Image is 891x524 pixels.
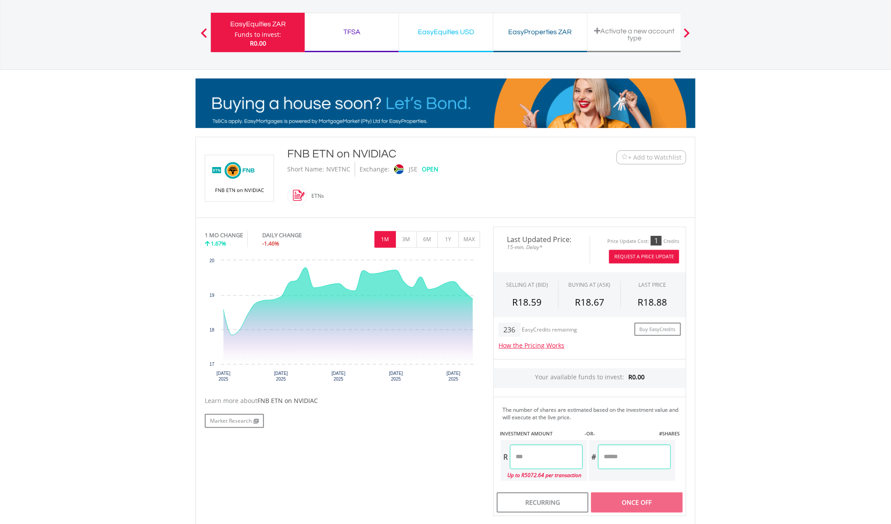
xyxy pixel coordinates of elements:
text: [DATE] 2025 [447,371,461,381]
div: 236 [499,323,520,337]
button: MAX [459,231,480,248]
div: Credits [663,238,679,245]
text: 17 [210,362,215,367]
text: [DATE] 2025 [274,371,288,381]
svg: Interactive chart [205,256,480,388]
div: FNB ETN on NVIDIAC [287,146,563,162]
div: ETNs [307,185,324,207]
div: NVETNC [326,162,350,177]
div: The number of shares are estimated based on the investment value and will execute at the live price. [503,406,682,421]
button: 1M [374,231,396,248]
img: EasyMortage Promotion Banner [196,78,695,128]
span: BUYING AT (ASK) [568,281,610,289]
img: Watchlist [621,154,628,160]
span: -1.46% [262,239,279,247]
div: Chart. Highcharts interactive chart. [205,256,480,388]
span: 15-min. Delay* [500,243,583,251]
span: R18.67 [575,296,604,308]
div: EasyEquities ZAR [216,18,299,30]
div: EasyCredits remaining [522,327,577,334]
div: Activate a new account type [593,27,676,42]
text: [DATE] 2025 [389,371,403,381]
div: TFSA [310,26,393,38]
span: R18.88 [638,296,667,308]
div: Price Update Cost: [607,238,649,245]
img: jse.png [394,164,404,174]
div: Once Off [591,492,683,513]
div: 1 [651,236,662,246]
div: R [501,445,510,469]
span: 1.67% [211,239,226,247]
div: 1 MO CHANGE [205,231,243,239]
span: R0.00 [628,373,645,381]
div: Your available funds to invest: [494,368,686,388]
a: Market Research [205,414,264,428]
span: R0.00 [250,39,266,47]
div: Funds to invest: [235,30,281,39]
label: INVESTMENT AMOUNT [500,430,552,437]
text: 18 [210,328,215,332]
button: 3M [396,231,417,248]
text: 19 [210,293,215,298]
span: R18.59 [512,296,542,308]
button: Watchlist + Add to Watchlist [617,150,686,164]
div: OPEN [422,162,438,177]
div: SELLING AT (BID) [506,281,548,289]
div: EasyProperties ZAR [499,26,582,38]
div: Recurring [497,492,588,513]
label: #SHARES [659,430,680,437]
div: # [589,445,598,469]
span: Last Updated Price: [500,236,583,243]
a: Buy EasyCredits [634,323,681,336]
div: JSE [409,162,417,177]
div: Up to R5072.64 per transaction [501,469,583,481]
div: EasyEquities USD [404,26,488,38]
div: Short Name: [287,162,324,177]
button: Request A Price Update [609,250,679,264]
text: [DATE] 2025 [331,371,346,381]
img: EQU.ZA.NVETNC.png [207,155,272,201]
span: + Add to Watchlist [628,153,681,162]
div: Learn more about [205,396,480,405]
text: 20 [210,258,215,263]
text: [DATE] 2025 [217,371,231,381]
button: 1Y [438,231,459,248]
label: -OR- [584,430,595,437]
span: FNB ETN on NVIDIAC [257,396,318,405]
button: 6M [417,231,438,248]
a: How the Pricing Works [499,341,564,349]
div: DAILY CHANGE [262,231,331,239]
div: LAST PRICE [638,281,666,289]
div: Exchange: [360,162,389,177]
